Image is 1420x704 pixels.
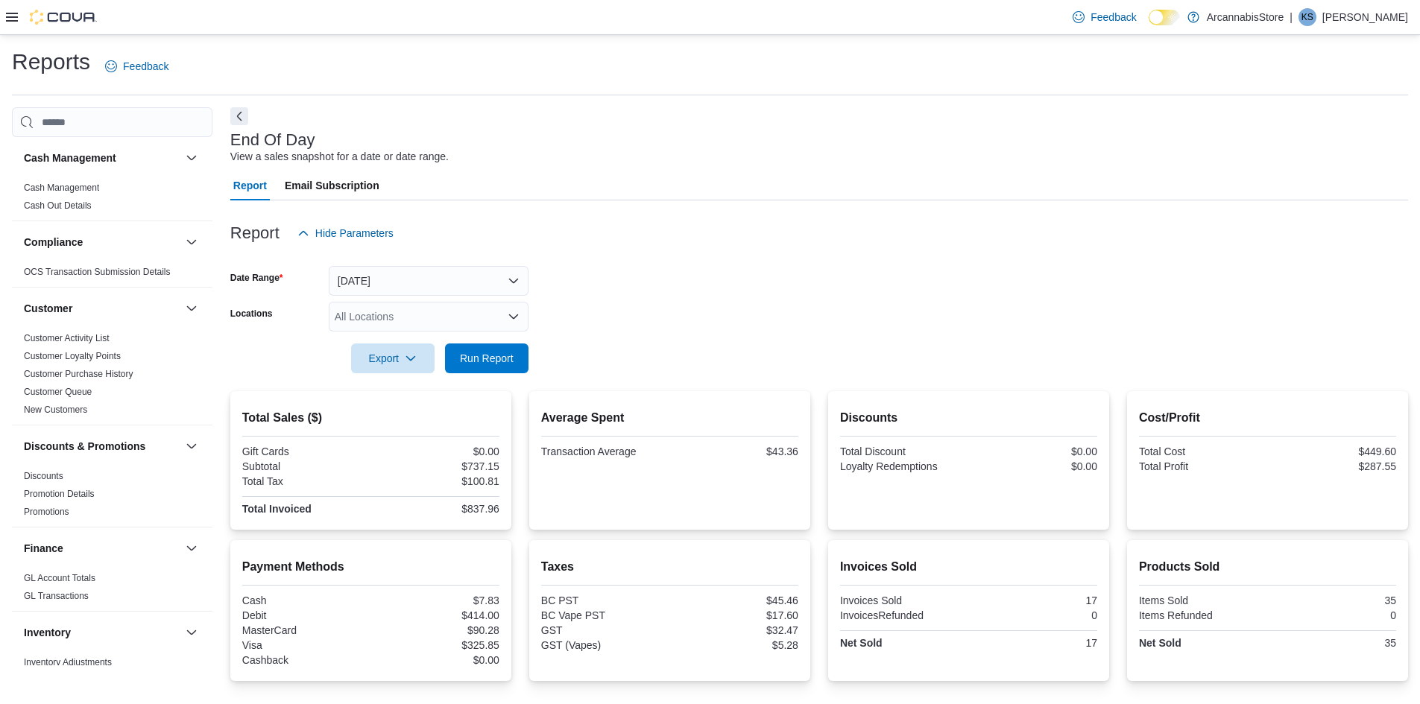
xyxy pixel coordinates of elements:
[373,503,499,515] div: $837.96
[971,594,1097,606] div: 17
[840,637,883,649] strong: Net Sold
[12,179,212,221] div: Cash Management
[1139,637,1181,649] strong: Net Sold
[24,572,95,584] span: GL Account Totals
[242,654,368,666] div: Cashback
[183,149,201,167] button: Cash Management
[373,654,499,666] div: $0.00
[541,609,667,621] div: BC Vape PST
[24,541,180,556] button: Finance
[230,149,449,165] div: View a sales snapshot for a date or date range.
[24,657,112,667] a: Inventory Adjustments
[1270,594,1396,606] div: 35
[183,539,201,557] button: Finance
[1139,558,1396,576] h2: Products Sold
[24,591,89,601] a: GL Transactions
[24,267,171,277] a: OCS Transaction Submission Details
[1270,460,1396,472] div: $287.55
[230,131,315,149] h3: End Of Day
[24,439,145,454] h3: Discounts & Promotions
[230,107,248,125] button: Next
[508,311,520,323] button: Open list of options
[12,47,90,77] h1: Reports
[1290,8,1293,26] p: |
[24,301,72,316] h3: Customer
[1139,460,1265,472] div: Total Profit
[24,183,99,193] a: Cash Management
[242,503,312,515] strong: Total Invoiced
[1091,10,1136,25] span: Feedback
[24,200,92,212] span: Cash Out Details
[971,460,1097,472] div: $0.00
[1207,8,1284,26] p: ArcannabisStore
[373,594,499,606] div: $7.83
[30,10,97,25] img: Cova
[242,409,499,427] h2: Total Sales ($)
[971,637,1097,649] div: 17
[672,609,798,621] div: $17.60
[840,460,966,472] div: Loyalty Redemptions
[373,445,499,457] div: $0.00
[24,369,133,379] a: Customer Purchase History
[360,343,426,373] span: Export
[1139,409,1396,427] h2: Cost/Profit
[183,233,201,251] button: Compliance
[1149,10,1180,25] input: Dark Mode
[672,639,798,651] div: $5.28
[541,639,667,651] div: GST (Vapes)
[672,624,798,636] div: $32.47
[840,609,966,621] div: InvoicesRefunded
[541,594,667,606] div: BC PST
[1139,594,1265,606] div: Items Sold
[24,351,121,361] a: Customer Loyalty Points
[242,594,368,606] div: Cash
[24,470,63,482] span: Discounts
[242,460,368,472] div: Subtotal
[285,171,379,200] span: Email Subscription
[12,329,212,425] div: Customer
[24,404,87,416] span: New Customers
[24,405,87,415] a: New Customers
[12,263,212,287] div: Compliance
[840,409,1097,427] h2: Discounts
[24,200,92,211] a: Cash Out Details
[242,639,368,651] div: Visa
[233,171,267,200] span: Report
[1322,8,1408,26] p: [PERSON_NAME]
[329,266,528,296] button: [DATE]
[24,150,180,165] button: Cash Management
[541,558,798,576] h2: Taxes
[230,308,273,320] label: Locations
[242,445,368,457] div: Gift Cards
[24,439,180,454] button: Discounts & Promotions
[373,609,499,621] div: $414.00
[12,569,212,611] div: Finance
[971,445,1097,457] div: $0.00
[541,624,667,636] div: GST
[24,541,63,556] h3: Finance
[1270,445,1396,457] div: $449.60
[24,301,180,316] button: Customer
[12,467,212,527] div: Discounts & Promotions
[24,625,71,640] h3: Inventory
[24,387,92,397] a: Customer Queue
[24,625,180,640] button: Inventory
[373,624,499,636] div: $90.28
[672,445,798,457] div: $43.36
[183,437,201,455] button: Discounts & Promotions
[230,224,280,242] h3: Report
[24,332,110,344] span: Customer Activity List
[24,590,89,602] span: GL Transactions
[24,266,171,278] span: OCS Transaction Submission Details
[24,150,116,165] h3: Cash Management
[840,445,966,457] div: Total Discount
[24,507,69,517] a: Promotions
[242,624,368,636] div: MasterCard
[373,460,499,472] div: $737.15
[541,445,667,457] div: Transaction Average
[24,656,112,668] span: Inventory Adjustments
[242,475,368,487] div: Total Tax
[24,333,110,343] a: Customer Activity List
[1139,609,1265,621] div: Items Refunded
[840,594,966,606] div: Invoices Sold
